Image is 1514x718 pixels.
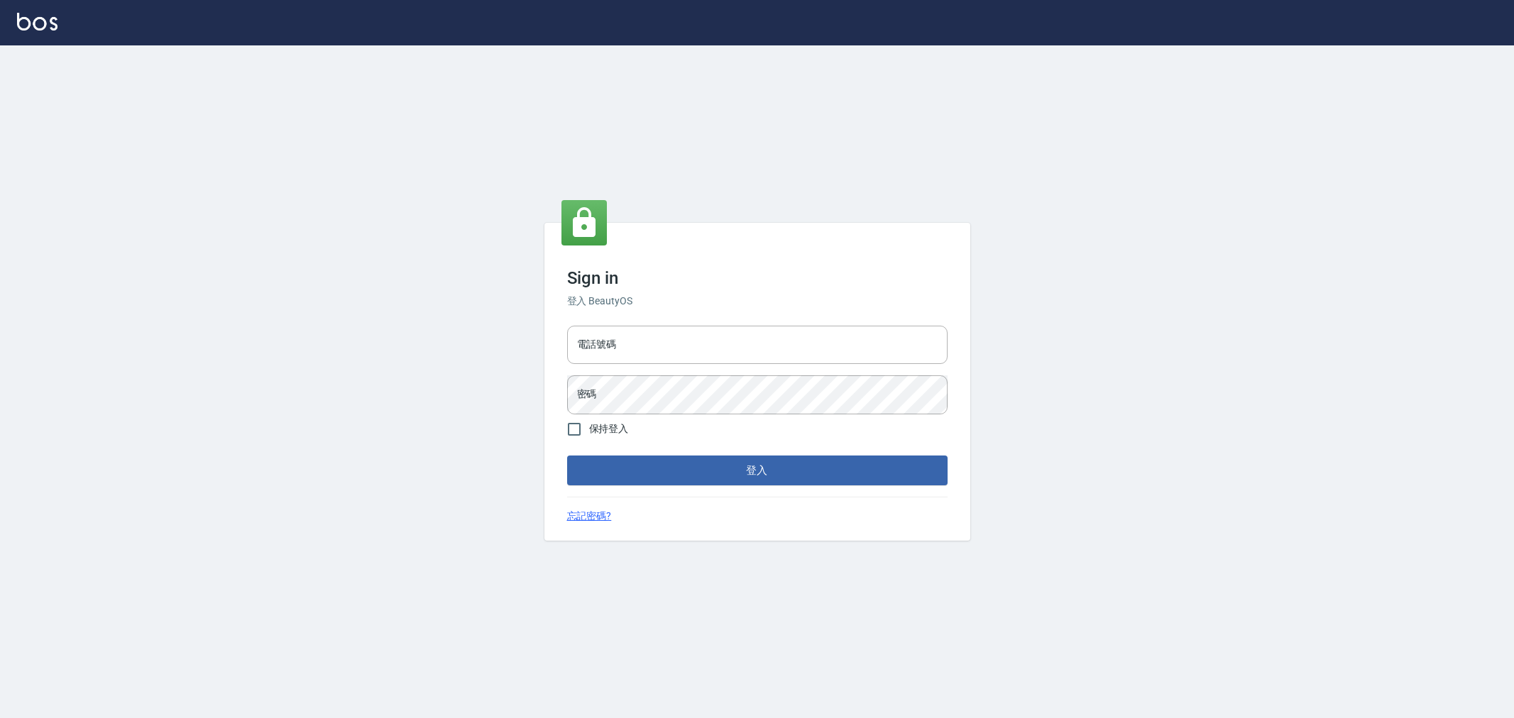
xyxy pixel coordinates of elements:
[567,268,948,288] h3: Sign in
[17,13,57,31] img: Logo
[567,294,948,309] h6: 登入 BeautyOS
[567,509,612,524] a: 忘記密碼?
[589,421,629,436] span: 保持登入
[567,455,948,485] button: 登入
